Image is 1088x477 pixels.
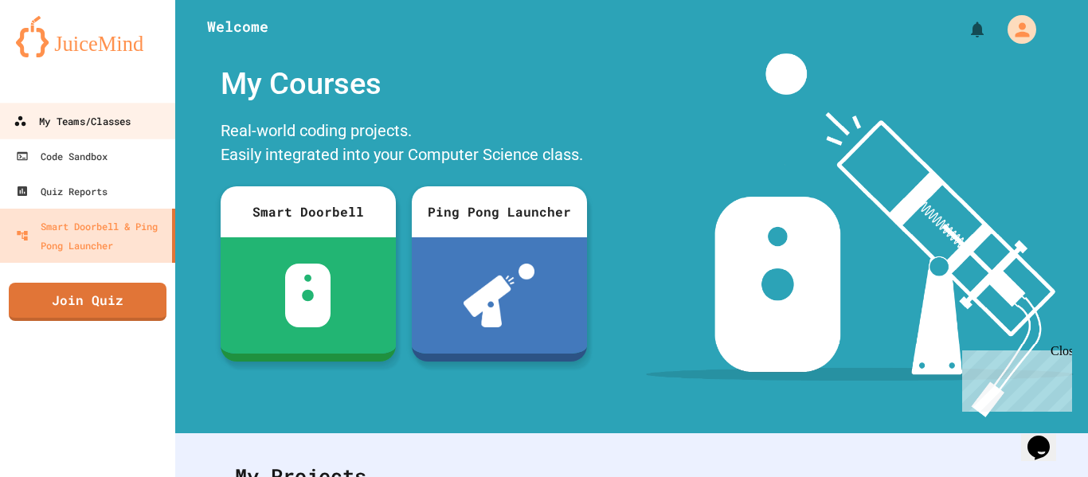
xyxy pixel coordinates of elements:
iframe: chat widget [1021,413,1072,461]
iframe: chat widget [956,344,1072,412]
img: logo-orange.svg [16,16,159,57]
div: Real-world coding projects. Easily integrated into your Computer Science class. [213,115,595,174]
div: My Notifications [938,16,991,43]
div: My Teams/Classes [14,111,131,131]
div: My Courses [213,53,595,115]
div: Chat with us now!Close [6,6,110,101]
img: ppl-with-ball.png [464,264,534,327]
div: Smart Doorbell & Ping Pong Launcher [16,217,166,255]
div: Quiz Reports [16,182,108,201]
img: sdb-white.svg [285,264,331,327]
div: Code Sandbox [16,147,108,166]
div: Ping Pong Launcher [412,186,587,237]
div: My Account [991,11,1040,48]
a: Join Quiz [9,283,166,321]
img: banner-image-my-projects.png [646,53,1073,417]
div: Smart Doorbell [221,186,396,237]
